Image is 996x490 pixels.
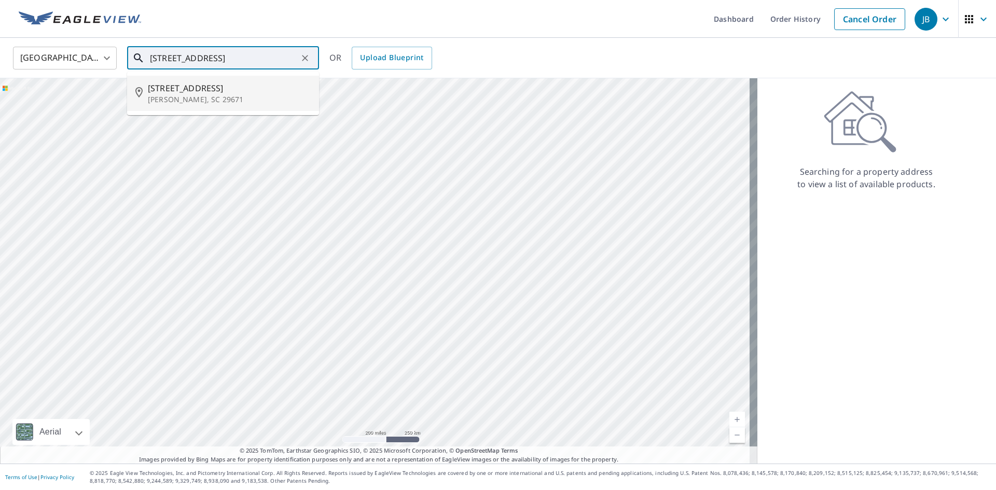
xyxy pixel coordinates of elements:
span: Upload Blueprint [360,51,423,64]
a: Cancel Order [834,8,905,30]
img: EV Logo [19,11,141,27]
a: Terms of Use [5,473,37,481]
p: | [5,474,74,480]
a: Terms [501,446,518,454]
a: Privacy Policy [40,473,74,481]
a: Upload Blueprint [352,47,432,69]
p: [PERSON_NAME], SC 29671 [148,94,311,105]
p: © 2025 Eagle View Technologies, Inc. and Pictometry International Corp. All Rights Reserved. Repo... [90,469,991,485]
a: Current Level 5, Zoom Out [729,427,745,443]
p: Searching for a property address to view a list of available products. [797,165,936,190]
div: Aerial [36,419,64,445]
span: © 2025 TomTom, Earthstar Geographics SIO, © 2025 Microsoft Corporation, © [240,446,518,455]
a: Current Level 5, Zoom In [729,412,745,427]
div: [GEOGRAPHIC_DATA] [13,44,117,73]
input: Search by address or latitude-longitude [150,44,298,73]
span: [STREET_ADDRESS] [148,82,311,94]
div: OR [329,47,432,69]
div: JB [915,8,937,31]
a: OpenStreetMap [455,446,499,454]
button: Clear [298,51,312,65]
div: Aerial [12,419,90,445]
